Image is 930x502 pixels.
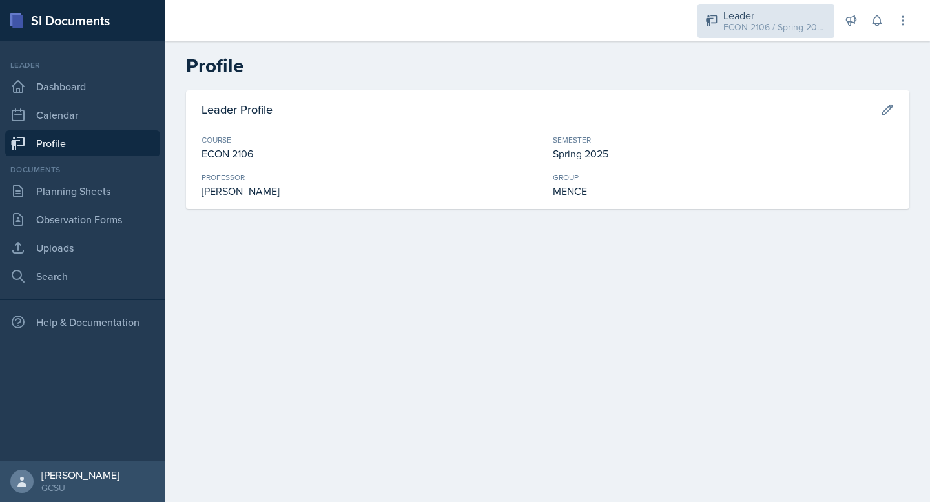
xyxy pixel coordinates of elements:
div: Professor [201,172,542,183]
h2: Profile [186,54,909,77]
h3: Leader Profile [201,101,273,118]
div: ECON 2106 [201,146,542,161]
a: Uploads [5,235,160,261]
div: MENCE [553,183,894,199]
a: Profile [5,130,160,156]
div: [PERSON_NAME] [201,183,542,199]
a: Dashboard [5,74,160,99]
div: Documents [5,164,160,176]
div: Semester [553,134,894,146]
a: Search [5,263,160,289]
div: Course [201,134,542,146]
div: Help & Documentation [5,309,160,335]
div: Spring 2025 [553,146,894,161]
div: Leader [723,8,827,23]
a: Planning Sheets [5,178,160,204]
div: [PERSON_NAME] [41,468,119,481]
a: Calendar [5,102,160,128]
div: GCSU [41,481,119,494]
div: Group [553,172,894,183]
div: ECON 2106 / Spring 2025 [723,21,827,34]
div: Leader [5,59,160,71]
a: Observation Forms [5,206,160,232]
